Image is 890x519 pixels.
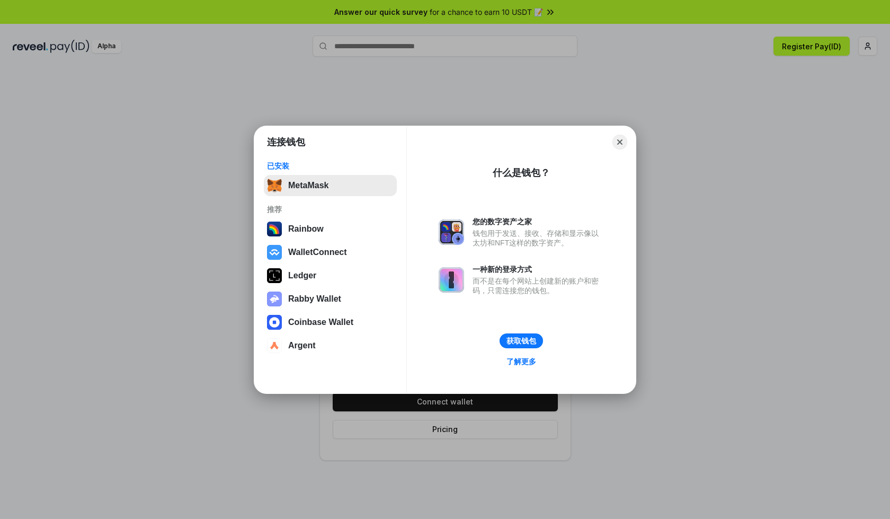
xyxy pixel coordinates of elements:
[264,218,397,240] button: Rainbow
[267,161,394,171] div: 已安装
[267,338,282,353] img: svg+xml,%3Csvg%20width%3D%2228%22%20height%3D%2228%22%20viewBox%3D%220%200%2028%2028%22%20fill%3D...
[288,224,324,234] div: Rainbow
[264,242,397,263] button: WalletConnect
[500,333,543,348] button: 获取钱包
[264,335,397,356] button: Argent
[267,222,282,236] img: svg+xml,%3Csvg%20width%3D%22120%22%20height%3D%22120%22%20viewBox%3D%220%200%20120%20120%22%20fil...
[506,336,536,346] div: 获取钱包
[264,312,397,333] button: Coinbase Wallet
[288,318,353,327] div: Coinbase Wallet
[267,268,282,283] img: svg+xml,%3Csvg%20xmlns%3D%22http%3A%2F%2Fwww.w3.org%2F2000%2Fsvg%22%20width%3D%2228%22%20height%3...
[288,271,316,280] div: Ledger
[267,205,394,214] div: 推荐
[288,181,328,190] div: MetaMask
[439,219,464,245] img: svg+xml,%3Csvg%20xmlns%3D%22http%3A%2F%2Fwww.w3.org%2F2000%2Fsvg%22%20fill%3D%22none%22%20viewBox...
[439,267,464,293] img: svg+xml,%3Csvg%20xmlns%3D%22http%3A%2F%2Fwww.w3.org%2F2000%2Fsvg%22%20fill%3D%22none%22%20viewBox...
[267,292,282,306] img: svg+xml,%3Csvg%20xmlns%3D%22http%3A%2F%2Fwww.w3.org%2F2000%2Fsvg%22%20fill%3D%22none%22%20viewBox...
[288,248,347,257] div: WalletConnect
[267,315,282,330] img: svg+xml,%3Csvg%20width%3D%2228%22%20height%3D%2228%22%20viewBox%3D%220%200%2028%2028%22%20fill%3D...
[473,265,604,274] div: 一种新的登录方式
[288,341,316,350] div: Argent
[612,135,627,149] button: Close
[506,357,536,366] div: 了解更多
[493,166,550,179] div: 什么是钱包？
[473,276,604,295] div: 而不是在每个网站上创建新的账户和密码，只需连接您的钱包。
[267,245,282,260] img: svg+xml,%3Csvg%20width%3D%2228%22%20height%3D%2228%22%20viewBox%3D%220%200%2028%2028%22%20fill%3D...
[264,265,397,286] button: Ledger
[267,136,305,148] h1: 连接钱包
[264,288,397,310] button: Rabby Wallet
[473,217,604,226] div: 您的数字资产之家
[473,228,604,248] div: 钱包用于发送、接收、存储和显示像以太坊和NFT这样的数字资产。
[264,175,397,196] button: MetaMask
[288,294,341,304] div: Rabby Wallet
[500,355,542,368] a: 了解更多
[267,178,282,193] img: svg+xml,%3Csvg%20fill%3D%22none%22%20height%3D%2233%22%20viewBox%3D%220%200%2035%2033%22%20width%...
